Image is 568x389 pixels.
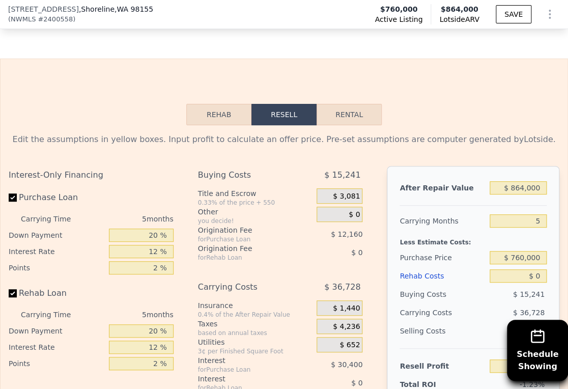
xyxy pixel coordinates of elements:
[317,104,382,125] button: Rental
[198,366,294,374] div: for Purchase Loan
[400,248,485,267] div: Purchase Price
[80,211,173,227] div: 5 months
[400,267,485,285] div: Rehab Costs
[400,212,485,230] div: Carrying Months
[186,104,251,125] button: Rehab
[9,323,105,339] div: Down Payment
[441,5,478,13] span: $864,000
[198,217,313,225] div: you decide!
[115,5,153,13] span: , WA 98155
[333,192,360,201] span: $ 3,081
[324,166,360,184] span: $ 15,241
[9,243,105,260] div: Interest Rate
[349,210,360,219] span: $ 0
[8,4,79,14] span: [STREET_ADDRESS]
[198,188,313,199] div: Title and Escrow
[351,248,362,257] span: $ 0
[513,309,545,317] span: $ 36,728
[79,4,153,14] span: , Shoreline
[400,285,485,303] div: Buying Costs
[9,227,105,243] div: Down Payment
[8,14,75,24] div: ( )
[513,290,545,298] span: $ 15,241
[198,300,313,311] div: Insurance
[539,4,560,24] button: Show Options
[198,337,313,347] div: Utilities
[198,254,294,262] div: for Rehab Loan
[21,211,76,227] div: Carrying Time
[9,260,105,276] div: Points
[400,303,453,322] div: Carrying Costs
[331,360,362,369] span: $ 30,400
[198,374,294,384] div: Interest
[198,311,313,319] div: 0.4% of the After Repair Value
[400,357,485,375] div: Resell Profit
[9,133,559,146] div: Edit the assumptions in yellow boxes. Input profit to calculate an offer price. Pre-set assumptio...
[9,188,105,207] label: Purchase Loan
[198,243,294,254] div: Origination Fee
[496,5,531,23] button: SAVE
[400,322,485,340] div: Selling Costs
[9,355,105,372] div: Points
[400,179,485,197] div: After Repair Value
[9,166,174,184] div: Interest-Only Financing
[351,379,362,387] span: $ 0
[331,230,362,238] span: $ 12,160
[198,319,313,329] div: Taxes
[9,339,105,355] div: Interest Rate
[333,322,360,331] span: $ 4,236
[339,341,360,350] span: $ 652
[198,207,313,217] div: Other
[439,14,479,24] span: Lotside ARV
[198,166,294,184] div: Buying Costs
[198,355,294,366] div: Interest
[198,199,313,207] div: 0.33% of the price + 550
[375,14,422,24] span: Active Listing
[198,278,294,296] div: Carrying Costs
[198,225,294,235] div: Origination Fee
[333,304,360,313] span: $ 1,440
[11,14,36,24] span: NWMLS
[9,289,17,297] input: Rehab Loan
[380,4,418,14] span: $760,000
[519,380,545,388] span: -1.23%
[324,278,360,296] span: $ 36,728
[251,104,317,125] button: Resell
[9,193,17,202] input: Purchase Loan
[198,235,294,243] div: for Purchase Loan
[400,230,547,248] div: Less Estimate Costs:
[198,329,313,337] div: based on annual taxes
[507,320,568,381] button: ScheduleShowing
[80,307,173,323] div: 5 months
[38,14,73,24] span: # 2400558
[198,347,313,355] div: 3¢ per Finished Square Foot
[21,307,76,323] div: Carrying Time
[9,284,105,302] label: Rehab Loan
